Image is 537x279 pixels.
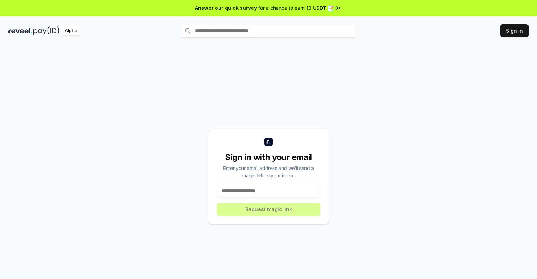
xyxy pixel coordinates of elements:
[258,4,334,12] span: for a chance to earn 10 USDT 📝
[217,164,320,179] div: Enter your email address and we’ll send a magic link to your inbox.
[33,26,59,35] img: pay_id
[195,4,257,12] span: Answer our quick survey
[8,26,32,35] img: reveel_dark
[217,152,320,163] div: Sign in with your email
[61,26,81,35] div: Alpha
[264,138,273,146] img: logo_small
[500,24,529,37] button: Sign In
